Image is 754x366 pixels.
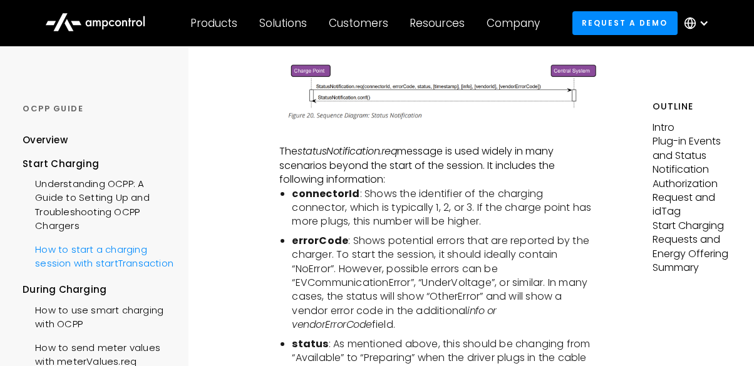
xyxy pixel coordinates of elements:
[329,16,388,30] div: Customers
[23,283,173,297] div: During Charging
[487,16,540,30] div: Company
[292,186,359,201] strong: connectorId
[653,100,731,113] h5: Outline
[23,133,68,156] a: Overview
[653,177,731,219] p: Authorization Request and idTag
[259,16,307,30] div: Solutions
[279,58,599,125] img: status notification request in OCPP
[23,133,68,147] div: Overview
[410,16,465,30] div: Resources
[653,219,731,261] p: Start Charging Requests and Energy Offering
[279,44,599,58] p: ‍
[292,233,348,248] strong: errorCode
[572,11,678,34] a: Request a demo
[297,144,397,158] em: statusNotification.req
[653,135,731,176] p: Plug-in Events and Status Notification
[292,303,497,332] em: info or vendorErrorCode
[190,16,237,30] div: Products
[279,131,599,145] p: ‍
[292,187,599,229] li: : Shows the identifier of the charging connector, which is typically 1, 2, or 3. If the charge po...
[292,337,328,351] strong: status
[279,145,599,186] p: The message is used widely in many scenarios beyond the start of the session. It includes the fol...
[23,297,173,335] a: How to use smart charging with OCPP
[23,157,173,171] div: Start Charging
[653,261,731,275] p: Summary
[23,236,173,274] a: How to start a charging session with startTransaction
[23,171,173,236] a: Understanding OCPP: A Guide to Setting Up and Troubleshooting OCPP Chargers
[653,121,731,135] p: Intro
[23,103,173,114] div: OCPP GUIDE
[292,234,599,332] li: : Shows potential errors that are reported by the charger. To start the session, it should ideall...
